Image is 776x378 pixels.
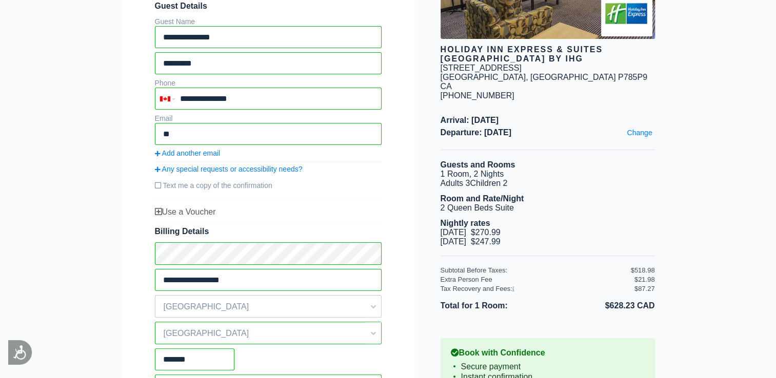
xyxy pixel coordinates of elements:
[451,348,645,358] b: Book with Confidence
[156,89,177,109] div: Canada: +1
[155,165,382,173] a: Any special requests or accessibility needs?
[441,194,524,203] b: Room and Rate/Night
[441,237,501,246] span: [DATE] $247.99
[441,170,655,179] li: 1 Room, 2 Nights
[441,160,515,169] b: Guests and Rooms
[441,276,631,283] div: Extra Person Fee
[155,149,382,157] a: Add another email
[441,116,655,125] span: Arrival: [DATE]
[441,228,501,237] span: [DATE] $270.99
[530,73,616,81] span: [GEOGRAPHIC_DATA]
[631,266,655,274] div: $518.98
[441,82,452,91] span: CA
[155,114,173,122] label: Email
[441,285,631,292] div: Tax Recovery and Fees:
[441,45,655,64] div: Holiday Inn Express & Suites [GEOGRAPHIC_DATA] by IHG
[634,285,655,292] div: $87.27
[441,91,655,100] div: [PHONE_NUMBER]
[155,17,195,26] label: Guest Name
[155,325,381,342] span: [GEOGRAPHIC_DATA]
[470,179,507,187] span: Children 2
[155,177,382,194] label: Text me a copy of the confirmation
[155,207,382,217] div: Use a Voucher
[441,203,655,213] li: 2 Queen Beds Suite
[618,73,647,81] span: P785P9
[441,219,490,227] b: Nightly rates
[441,299,548,312] li: Total for 1 Room:
[441,266,631,274] div: Subtotal Before Taxes:
[441,179,655,188] li: Adults 3
[624,126,654,139] a: Change
[441,64,522,73] div: [STREET_ADDRESS]
[634,276,655,283] div: $21.98
[548,299,655,312] li: $628.23 CAD
[155,298,381,316] span: [GEOGRAPHIC_DATA]
[155,2,382,11] span: Guest Details
[155,79,175,87] label: Phone
[441,73,528,81] span: [GEOGRAPHIC_DATA],
[451,362,645,372] li: Secure payment
[441,128,655,137] span: Departure: [DATE]
[155,227,382,236] span: Billing Details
